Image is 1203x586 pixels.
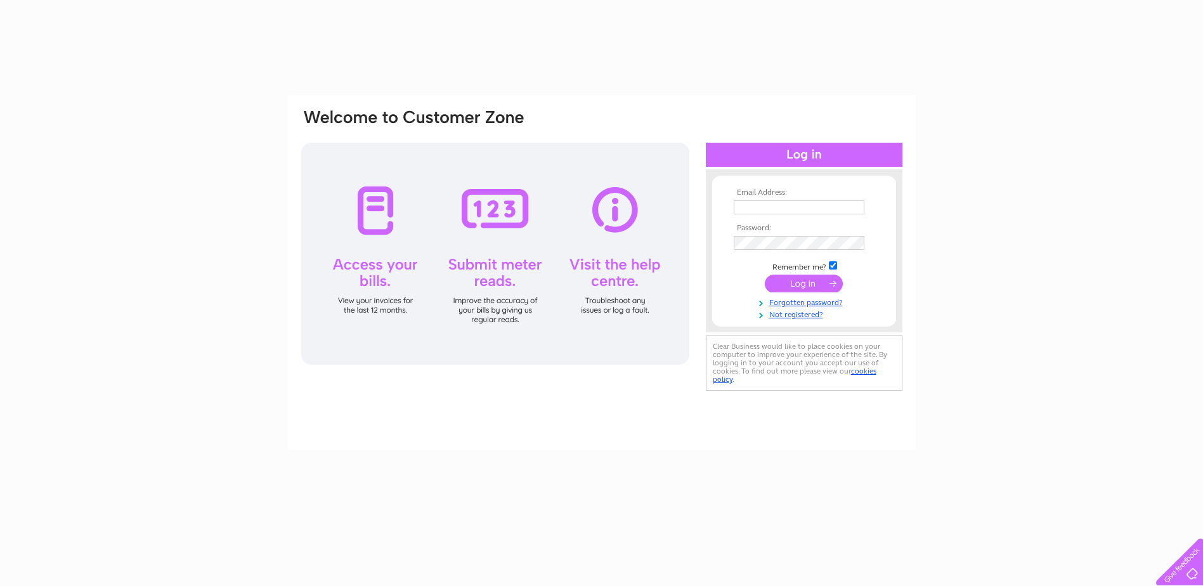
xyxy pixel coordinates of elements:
[734,296,878,308] a: Forgotten password?
[734,308,878,320] a: Not registered?
[731,224,878,233] th: Password:
[765,275,843,292] input: Submit
[731,188,878,197] th: Email Address:
[731,259,878,272] td: Remember me?
[713,367,876,384] a: cookies policy
[706,335,902,391] div: Clear Business would like to place cookies on your computer to improve your experience of the sit...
